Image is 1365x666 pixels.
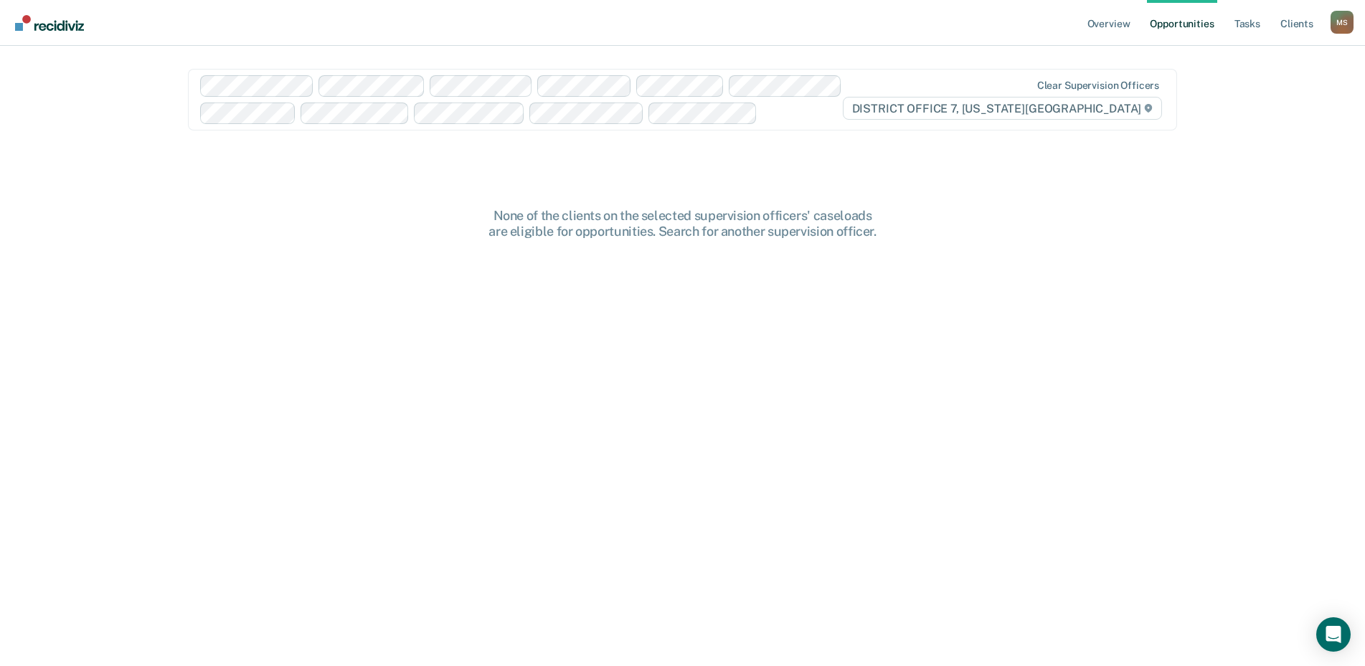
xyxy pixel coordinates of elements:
[1316,617,1351,652] div: Open Intercom Messenger
[15,15,84,31] img: Recidiviz
[1037,80,1159,92] div: Clear supervision officers
[453,208,912,239] div: None of the clients on the selected supervision officers' caseloads are eligible for opportunitie...
[1331,11,1354,34] button: Profile dropdown button
[843,97,1162,120] span: DISTRICT OFFICE 7, [US_STATE][GEOGRAPHIC_DATA]
[1331,11,1354,34] div: M S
